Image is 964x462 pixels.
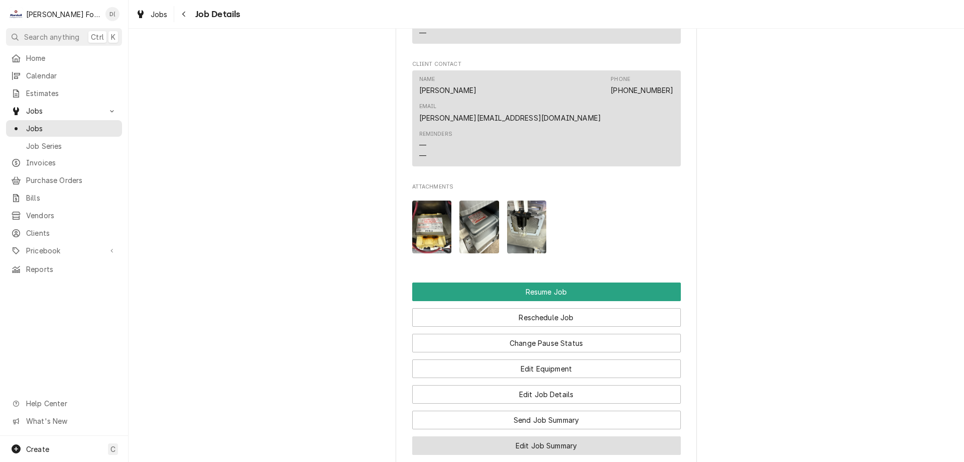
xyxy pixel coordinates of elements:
[412,183,681,261] div: Attachments
[26,416,116,426] span: What's New
[91,32,104,42] span: Ctrl
[412,70,681,171] div: Client Contact List
[412,283,681,301] button: Resume Job
[419,130,452,138] div: Reminders
[412,411,681,429] button: Send Job Summary
[419,75,435,83] div: Name
[26,398,116,409] span: Help Center
[26,9,100,20] div: [PERSON_NAME] Food Equipment Service
[419,140,426,150] div: —
[26,175,117,186] span: Purchase Orders
[26,245,102,256] span: Pricebook
[26,88,117,99] span: Estimates
[26,193,117,203] span: Bills
[26,210,117,221] span: Vendors
[412,359,681,378] button: Edit Equipment
[412,60,681,170] div: Client Contact
[24,32,79,42] span: Search anything
[611,75,630,83] div: Phone
[6,172,122,189] a: Purchase Orders
[111,32,115,42] span: K
[9,7,23,21] div: Marshall Food Equipment Service's Avatar
[6,67,122,84] a: Calendar
[419,103,437,111] div: Email
[26,141,117,151] span: Job Series
[419,150,426,161] div: —
[6,261,122,278] a: Reports
[412,201,452,253] img: Jf8dPnFtQeubnh4r13dT
[6,50,122,66] a: Home
[419,103,601,123] div: Email
[412,334,681,352] button: Change Pause Status
[412,429,681,455] div: Button Group Row
[419,114,601,122] a: [PERSON_NAME][EMAIL_ADDRESS][DOMAIN_NAME]
[6,225,122,241] a: Clients
[26,157,117,168] span: Invoices
[26,70,117,81] span: Calendar
[26,445,49,453] span: Create
[6,120,122,137] a: Jobs
[26,228,117,238] span: Clients
[6,242,122,259] a: Go to Pricebook
[419,130,452,161] div: Reminders
[507,201,547,253] img: xSOPtZbVSlKle7fzTzfa
[412,70,681,166] div: Contact
[26,264,117,274] span: Reports
[412,301,681,327] div: Button Group Row
[176,6,192,22] button: Navigate back
[6,154,122,171] a: Invoices
[611,86,673,95] a: [PHONE_NUMBER]
[6,85,122,102] a: Estimates
[6,395,122,412] a: Go to Help Center
[9,7,23,21] div: M
[459,201,499,253] img: vkM55fJvTMCTQs3kAG4v
[105,7,119,21] div: Derek Testa (81)'s Avatar
[6,28,122,46] button: Search anythingCtrlK
[412,308,681,327] button: Reschedule Job
[26,106,102,116] span: Jobs
[419,28,426,38] div: —
[412,352,681,378] div: Button Group Row
[611,75,673,96] div: Phone
[105,7,119,21] div: D(
[132,6,172,23] a: Jobs
[412,60,681,68] span: Client Contact
[26,123,117,134] span: Jobs
[6,413,122,429] a: Go to What's New
[412,385,681,404] button: Edit Job Details
[6,190,122,206] a: Bills
[419,75,477,96] div: Name
[419,85,477,96] div: [PERSON_NAME]
[6,138,122,154] a: Job Series
[412,436,681,455] button: Edit Job Summary
[412,327,681,352] div: Button Group Row
[412,193,681,261] span: Attachments
[6,103,122,119] a: Go to Jobs
[192,8,240,21] span: Job Details
[151,9,168,20] span: Jobs
[412,378,681,404] div: Button Group Row
[6,207,122,224] a: Vendors
[110,444,115,454] span: C
[412,283,681,301] div: Button Group Row
[412,404,681,429] div: Button Group Row
[412,183,681,191] span: Attachments
[26,53,117,63] span: Home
